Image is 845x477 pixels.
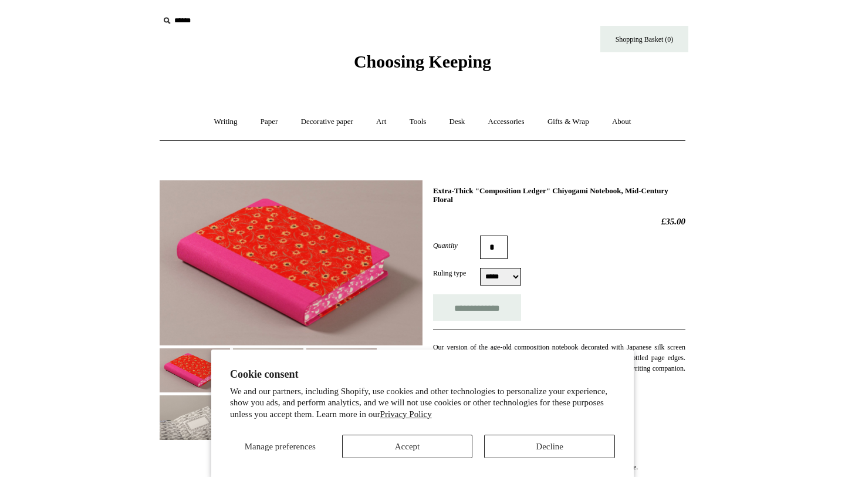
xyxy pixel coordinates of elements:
span: Our version of the age-old composition notebook decorated with Japanese silk screen hand printed ... [433,343,685,383]
h2: £35.00 [433,216,685,227]
a: Art [366,106,397,137]
button: Accept [342,435,473,458]
span: Manage preferences [245,442,316,451]
label: Ruling type [433,268,480,278]
button: Decline [484,435,615,458]
h1: Extra-Thick "Composition Ledger" Chiyogami Notebook, Mid-Century Floral [433,186,685,204]
a: Desk [439,106,476,137]
img: Extra-Thick "Composition Ledger" Chiyogami Notebook, Mid-Century Floral [160,180,422,345]
a: Choosing Keeping [354,61,491,69]
p: We and our partners, including Shopify, use cookies and other technologies to personalize your ex... [230,386,615,421]
a: Shopping Basket (0) [600,26,688,52]
label: Quantity [433,240,480,251]
a: Decorative paper [290,106,364,137]
button: Manage preferences [230,435,330,458]
img: Extra-Thick "Composition Ledger" Chiyogami Notebook, Mid-Century Floral [233,348,303,392]
a: Gifts & Wrap [537,106,600,137]
a: Paper [250,106,289,137]
a: Privacy Policy [380,409,432,419]
img: Extra-Thick "Composition Ledger" Chiyogami Notebook, Mid-Century Floral [160,348,230,392]
a: Writing [204,106,248,137]
a: About [601,106,642,137]
a: Tools [399,106,437,137]
img: Extra-Thick "Composition Ledger" Chiyogami Notebook, Mid-Century Floral [306,348,377,392]
a: Accessories [478,106,535,137]
span: Choosing Keeping [354,52,491,71]
img: Extra-Thick "Composition Ledger" Chiyogami Notebook, Mid-Century Floral [160,395,230,439]
h2: Cookie consent [230,368,615,381]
